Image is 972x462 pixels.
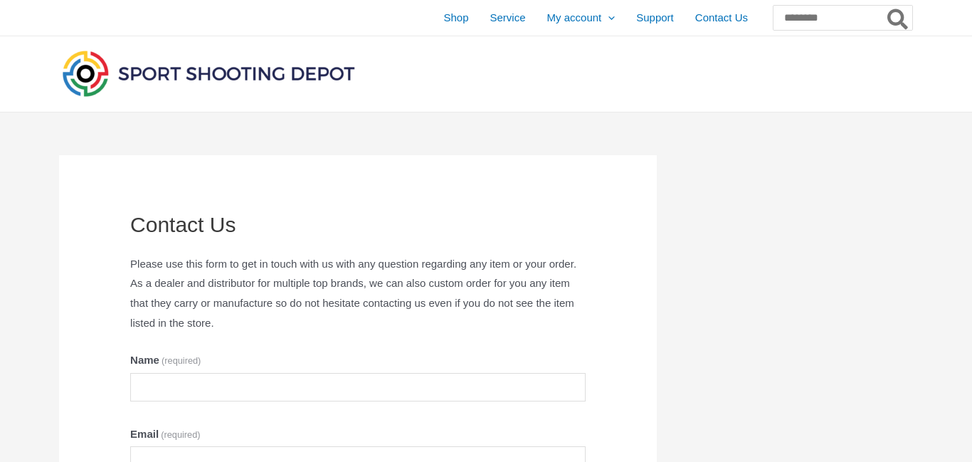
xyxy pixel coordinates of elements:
[162,355,201,366] span: (required)
[130,424,586,444] label: Email
[884,6,912,30] button: Search
[130,350,586,370] label: Name
[130,254,586,333] p: Please use this form to get in touch with us with any question regarding any item or your order. ...
[161,429,200,440] span: (required)
[130,212,586,238] h1: Contact Us
[59,47,358,100] img: Sport Shooting Depot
